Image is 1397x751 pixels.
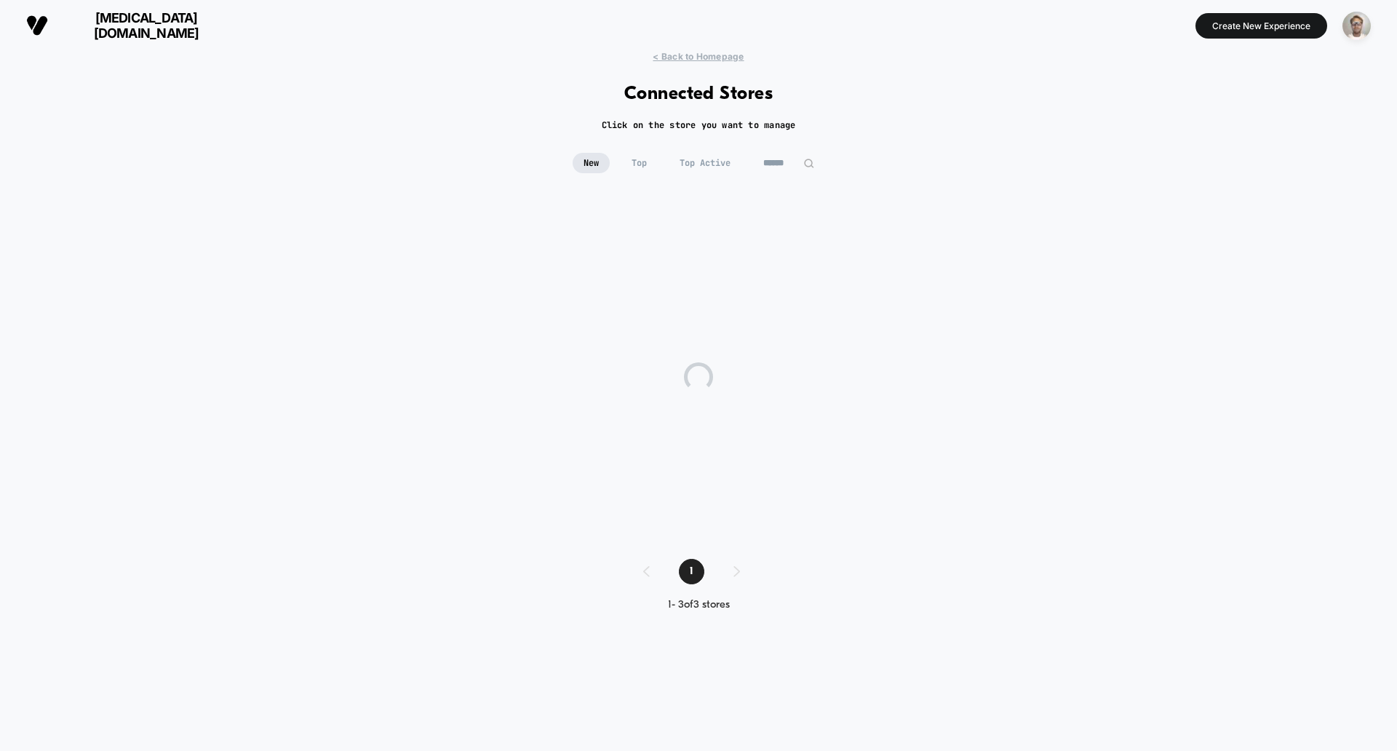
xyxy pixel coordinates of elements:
span: [MEDICAL_DATA][DOMAIN_NAME] [59,10,234,41]
span: Top Active [669,153,741,173]
button: ppic [1338,11,1375,41]
img: ppic [1342,12,1371,40]
span: Top [621,153,658,173]
button: [MEDICAL_DATA][DOMAIN_NAME] [22,9,238,41]
span: New [573,153,610,173]
h2: Click on the store you want to manage [602,119,796,131]
button: Create New Experience [1195,13,1327,39]
img: edit [803,158,814,169]
span: < Back to Homepage [653,51,744,62]
img: Visually logo [26,15,48,36]
h1: Connected Stores [624,84,773,105]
